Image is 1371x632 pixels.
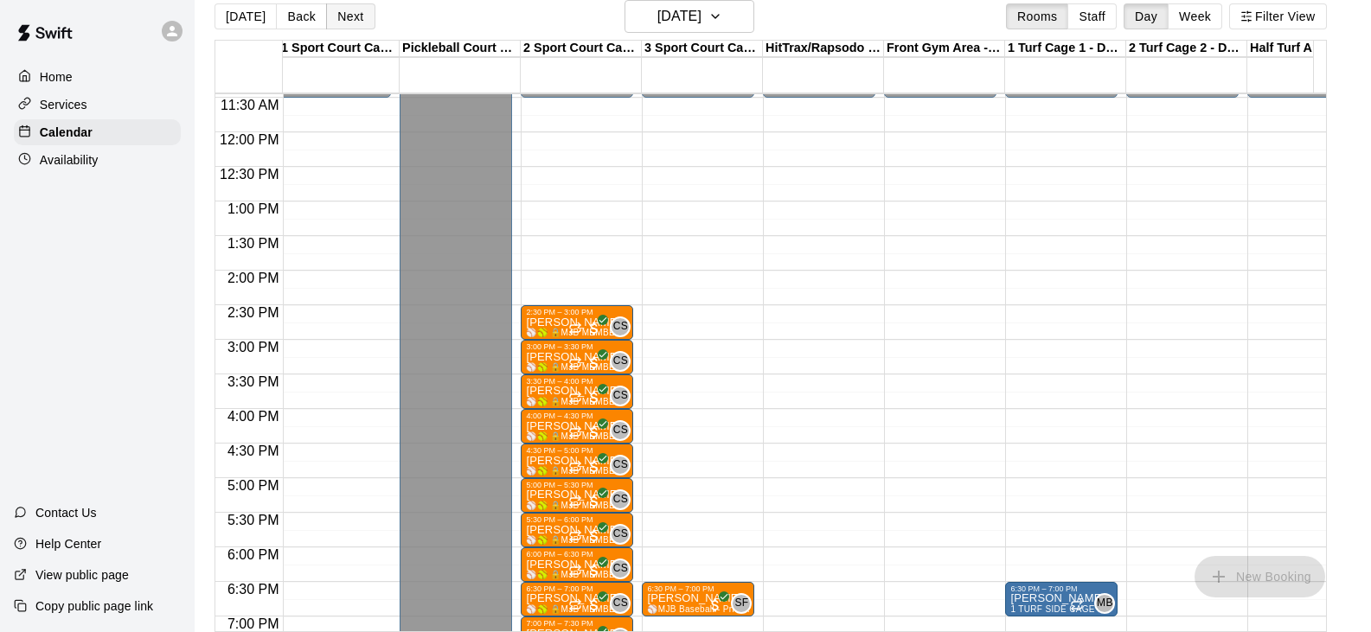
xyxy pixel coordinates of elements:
p: Home [40,68,73,86]
button: Rooms [1006,3,1068,29]
div: HitTrax/Rapsodo Virtual Reality Rental Cage - 16'x35' [763,41,884,57]
span: Recurring event [568,356,582,370]
p: Copy public page link [35,597,153,615]
span: Recurring event [568,598,582,612]
div: 3:00 PM – 3:30 PM [526,342,597,351]
div: Cory Sawka (1) [610,420,631,441]
span: 1 TURF SIDE CAGE 1 - 70' Cage - TURF SIDE-DOWNINGTOWN [1010,604,1279,614]
span: CS [613,353,628,370]
div: 2:30 PM – 3:00 PM: Luke Dovidio [521,305,633,340]
span: 12:30 PM [215,167,283,182]
span: Cory Sawka (1) [617,593,631,614]
span: ⚾️🥎 🔒MJB MEMBERS - Private Lesson - 30 Minute - MEMBERSHIP CREDIT ONLY🔒⚾️🥎 [526,328,911,337]
span: Recurring event [568,564,582,578]
span: ⚾️🥎 🔒MJB MEMBERS - Private Lesson - 30 Minute - MEMBERSHIP CREDIT ONLY🔒⚾️🥎 [526,466,911,476]
span: Recurring event [568,322,582,335]
div: Cory Sawka (1) [610,316,631,337]
span: Recurring event [568,391,582,405]
span: CS [613,387,628,405]
span: Recurring event [568,495,582,508]
p: Contact Us [35,504,97,521]
div: Cory Sawka (1) [610,455,631,476]
button: Staff [1067,3,1117,29]
span: All customers have paid [586,389,603,406]
button: Week [1168,3,1222,29]
div: 3:00 PM – 3:30 PM: Owen Rozzi [521,340,633,374]
div: 4:00 PM – 4:30 PM [526,412,597,420]
span: 1:00 PM [223,201,284,216]
div: 2 Turf Cage 2 - DOWNINGTOWN [1126,41,1247,57]
span: CS [613,456,628,474]
div: 1 Sport Court Cage 1 - DOWNINGTOWN [279,41,400,57]
span: Michael Bivona [1101,593,1115,614]
div: 1 Turf Cage 1 - DOWNINGTOWN [1005,41,1126,57]
div: 2:30 PM – 3:00 PM [526,308,597,316]
div: Cory Sawka (1) [610,593,631,614]
div: Front Gym Area - [GEOGRAPHIC_DATA] [884,41,1005,57]
div: 6:30 PM – 7:00 PM: Sebastian Villarose [521,582,633,616]
div: Pickleball Court Rental [400,41,521,57]
div: 3:30 PM – 4:00 PM [526,377,597,386]
span: 5:30 PM [223,513,284,527]
span: ⚾️🥎 🔒MJB MEMBERS - Private Lesson - 30 Minute - MEMBERSHIP CREDIT ONLY🔒⚾️🥎 [526,535,911,545]
span: Recurring event [568,529,582,543]
div: 7:00 PM – 7:30 PM [526,619,597,628]
span: MB [1097,595,1113,612]
span: All customers have paid [707,597,724,614]
span: Recurring event [568,460,582,474]
div: 2 Sport Court Cage 2 - DOWNINGTOWN [521,41,642,57]
span: Recurring event [1070,598,1084,612]
span: You don't have the permission to add bookings [1195,568,1325,583]
span: 5:00 PM [223,478,284,493]
span: Cory Sawka (1) [617,420,631,441]
span: CS [613,422,628,439]
div: 6:30 PM – 7:00 PM [647,584,718,593]
span: All customers have paid [586,424,603,441]
span: 1:30 PM [223,236,284,251]
span: ⚾️🥎 🔒MJB MEMBERS - Private Lesson - 30 Minute - MEMBERSHIP CREDIT ONLY🔒⚾️🥎 [526,362,911,372]
div: 6:30 PM – 7:00 PM [1010,584,1081,593]
span: CS [613,491,628,508]
span: Cory Sawka (1) [617,386,631,406]
span: 3:00 PM [223,340,284,354]
div: Cory Sawka (1) [610,489,631,510]
span: 3:30 PM [223,374,284,389]
div: 4:00 PM – 4:30 PM: Drew Antczak [521,409,633,444]
span: Cory Sawka (1) [617,559,631,579]
div: 6:00 PM – 6:30 PM: Joseph McCauley [521,547,633,582]
span: All customers have paid [586,458,603,476]
button: Filter View [1229,3,1326,29]
div: Cory Sawka (1) [610,559,631,579]
span: ⚾️🥎 🔒MJB MEMBERS - Private Lesson - 30 Minute - MEMBERSHIP CREDIT ONLY🔒⚾️🥎 [526,397,911,406]
span: CS [613,318,628,335]
button: Back [276,3,327,29]
span: 7:00 PM [223,616,284,631]
span: 2:00 PM [223,271,284,285]
div: Cory Sawka (1) [610,386,631,406]
span: 6:00 PM [223,547,284,562]
a: Availability [14,147,181,173]
a: Calendar [14,119,181,145]
span: ⚾️MJB Baseball - Private Lesson - 30 Minute - [GEOGRAPHIC_DATA] LOCATION⚾️ [647,604,996,614]
a: Home [14,64,181,90]
div: 5:30 PM – 6:00 PM: Billy Mullen [521,513,633,547]
div: 5:00 PM – 5:30 PM: Evan Nemchik [521,478,633,513]
span: Shawn Frye [738,593,752,614]
h6: [DATE] [657,4,702,29]
div: Shawn Frye [731,593,752,614]
span: ⚾️🥎 🔒MJB MEMBERS - Private Lesson - 30 Minute - MEMBERSHIP CREDIT ONLY🔒⚾️🥎 [526,431,911,441]
div: 5:30 PM – 6:00 PM [526,515,597,524]
div: Cory Sawka (1) [610,351,631,372]
div: Half Turf Area - [GEOGRAPHIC_DATA] [1247,41,1368,57]
div: 3 Sport Court Cage 3 - DOWNINGTOWN [642,41,763,57]
span: All customers have paid [586,562,603,579]
span: All customers have paid [586,493,603,510]
a: Services [14,92,181,118]
div: Cory Sawka (1) [610,524,631,545]
span: All customers have paid [586,320,603,337]
span: SF [734,595,748,612]
button: Day [1124,3,1169,29]
p: Calendar [40,124,93,141]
